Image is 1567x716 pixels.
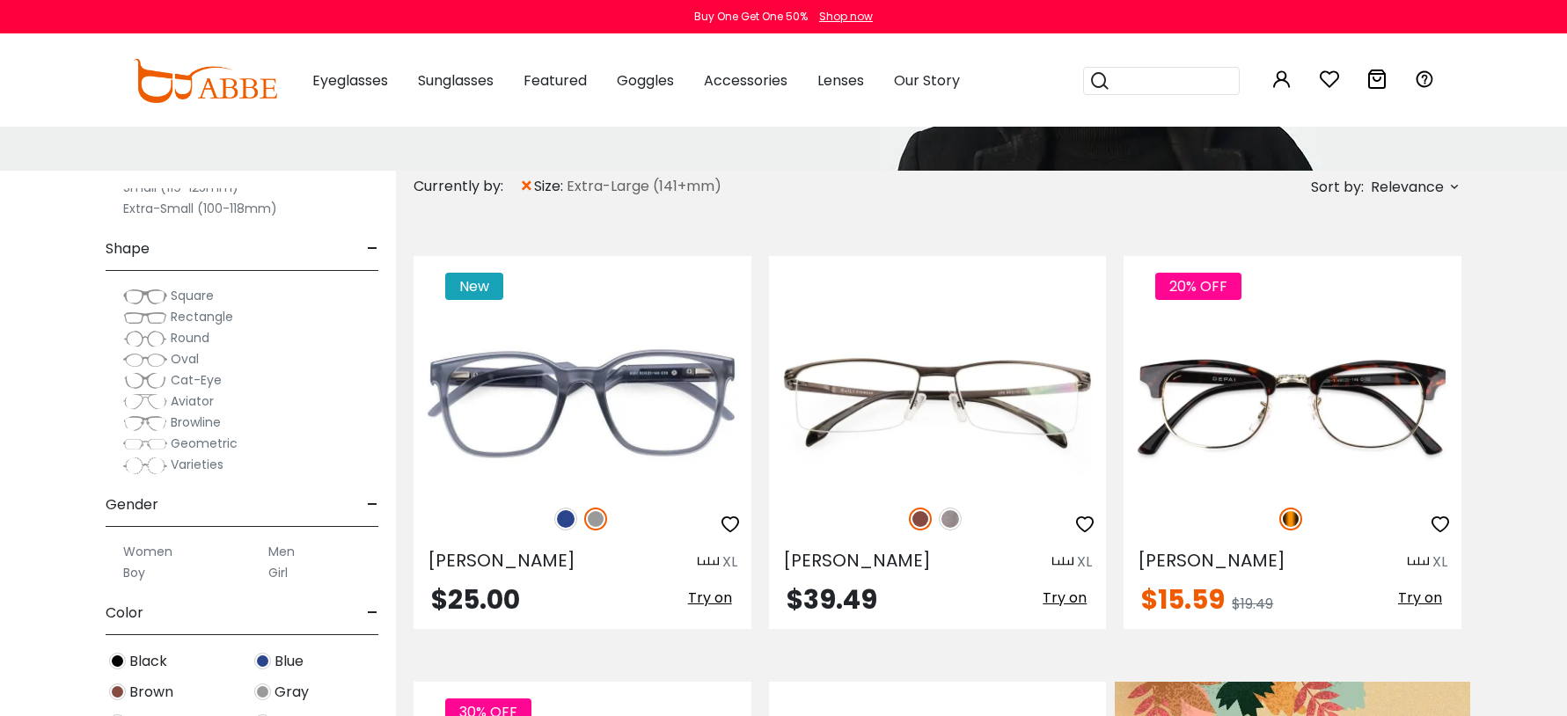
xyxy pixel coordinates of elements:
img: Aviator.png [123,393,167,411]
span: Black [129,651,167,672]
span: Sort by: [1311,177,1364,197]
span: Relevance [1371,172,1444,203]
span: Varieties [171,456,223,473]
span: Featured [524,70,587,91]
img: Gun [939,508,962,530]
span: - [367,484,378,526]
span: Brown [129,682,173,703]
img: Tortoise [1279,508,1302,530]
span: Our Story [894,70,960,91]
span: Extra-Large (141+mm) [567,176,721,197]
img: Gray [584,508,607,530]
button: Try on [683,587,737,610]
span: Eyeglasses [312,70,388,91]
img: Cat-Eye.png [123,372,167,390]
img: Black [109,653,126,669]
img: Blue [554,508,577,530]
span: Cat-Eye [171,371,222,389]
label: Girl [268,562,288,583]
img: size ruler [1052,556,1073,569]
span: Blue [275,651,304,672]
img: Rectangle.png [123,309,167,326]
span: 20% OFF [1155,273,1241,300]
img: Square.png [123,288,167,305]
span: [PERSON_NAME] [428,548,575,573]
span: Geometric [171,435,238,452]
span: × [519,171,534,202]
div: Currently by: [414,171,519,202]
span: Round [171,329,209,347]
img: size ruler [1408,556,1429,569]
span: Try on [1043,588,1087,608]
a: Shop now [810,9,873,24]
img: abbeglasses.com [133,59,277,103]
span: Lenses [817,70,864,91]
span: Try on [688,588,732,608]
span: Square [171,287,214,304]
img: Gray Barnett - TR ,Universal Bridge Fit [414,319,751,488]
span: Color [106,592,143,634]
div: Buy One Get One 50% [694,9,808,25]
img: Brown [909,508,932,530]
img: Geometric.png [123,435,167,453]
img: Round.png [123,330,167,347]
span: Rectangle [171,308,233,325]
span: [PERSON_NAME] [1138,548,1285,573]
span: - [367,228,378,270]
span: $15.59 [1141,581,1225,618]
span: Aviator [171,392,214,410]
label: Boy [123,562,145,583]
img: Brown Matthew - Metal ,Adjust Nose Pads [769,319,1107,488]
span: Gray [275,682,309,703]
span: Sunglasses [418,70,494,91]
img: Blue [254,653,271,669]
span: size: [534,176,567,197]
span: Gender [106,484,158,526]
span: Accessories [704,70,787,91]
img: Brown [109,683,126,700]
img: Oval.png [123,351,167,369]
span: Goggles [617,70,674,91]
button: Try on [1037,587,1092,610]
span: New [445,273,503,300]
label: Extra-Small (100-118mm) [123,198,277,219]
label: Men [268,541,295,562]
span: $25.00 [431,581,520,618]
div: XL [722,552,737,573]
img: Gray [254,683,271,700]
span: [PERSON_NAME] [783,548,931,573]
img: Varieties.png [123,457,167,475]
img: Browline.png [123,414,167,432]
span: Browline [171,413,221,431]
span: $19.49 [1232,594,1273,614]
span: $39.49 [787,581,877,618]
span: - [367,592,378,634]
img: Tortoise Aidan - TR ,Adjust Nose Pads [1124,319,1461,488]
div: XL [1077,552,1092,573]
div: Shop now [819,9,873,25]
span: Try on [1398,588,1442,608]
span: Shape [106,228,150,270]
img: size ruler [698,556,719,569]
span: Oval [171,350,199,368]
button: Try on [1393,587,1447,610]
div: XL [1432,552,1447,573]
label: Women [123,541,172,562]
